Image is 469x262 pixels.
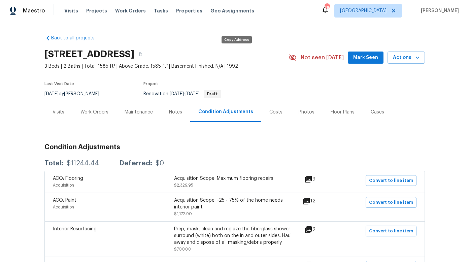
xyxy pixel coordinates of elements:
[174,212,192,216] span: $1,172.90
[325,4,329,11] div: 110
[86,7,107,14] span: Projects
[53,183,74,187] span: Acquisition
[369,199,413,206] span: Convert to line item
[210,7,254,14] span: Geo Assignments
[176,7,202,14] span: Properties
[301,54,344,61] span: Not seen [DATE]
[186,92,200,96] span: [DATE]
[64,7,78,14] span: Visits
[44,144,425,151] h3: Condition Adjustments
[67,160,99,167] div: $11244.44
[44,92,59,96] span: [DATE]
[170,92,184,96] span: [DATE]
[348,52,383,64] button: Mark Seen
[174,226,295,246] div: Prep, mask, clean and reglaze the fiberglass shower surround (white) both on the in and outer sid...
[115,7,146,14] span: Work Orders
[143,92,221,96] span: Renovation
[304,175,337,183] div: 9
[143,82,158,86] span: Project
[174,175,295,182] div: Acquisition Scope: Maximum flooring repairs
[366,226,416,236] button: Convert to line item
[170,92,200,96] span: -
[44,160,63,167] div: Total:
[366,175,416,186] button: Convert to line item
[340,7,387,14] span: [GEOGRAPHIC_DATA]
[371,109,384,116] div: Cases
[156,160,164,167] div: $0
[154,8,168,13] span: Tasks
[418,7,459,14] span: [PERSON_NAME]
[53,198,76,203] span: ACQ: Paint
[302,197,337,205] div: 12
[53,227,97,231] span: Interior Resurfacing
[80,109,108,116] div: Work Orders
[331,109,355,116] div: Floor Plans
[369,177,413,185] span: Convert to line item
[198,108,253,115] div: Condition Adjustments
[353,54,378,62] span: Mark Seen
[53,109,64,116] div: Visits
[369,227,413,235] span: Convert to line item
[53,176,83,181] span: ACQ: Flooring
[44,82,74,86] span: Last Visit Date
[44,63,289,70] span: 3 Beds | 2 Baths | Total: 1585 ft² | Above Grade: 1585 ft² | Basement Finished: N/A | 1992
[366,197,416,208] button: Convert to line item
[204,92,221,96] span: Draft
[125,109,153,116] div: Maintenance
[23,7,45,14] span: Maestro
[304,226,337,234] div: 2
[119,160,152,167] div: Deferred:
[44,35,109,41] a: Back to all projects
[53,205,74,209] span: Acquisition
[169,109,182,116] div: Notes
[299,109,314,116] div: Photos
[393,54,420,62] span: Actions
[174,183,193,187] span: $2,329.95
[174,247,191,251] span: $700.00
[44,90,107,98] div: by [PERSON_NAME]
[174,197,295,210] div: Acquisition Scope: ~25 - 75% of the home needs interior paint
[44,51,134,58] h2: [STREET_ADDRESS]
[269,109,282,116] div: Costs
[388,52,425,64] button: Actions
